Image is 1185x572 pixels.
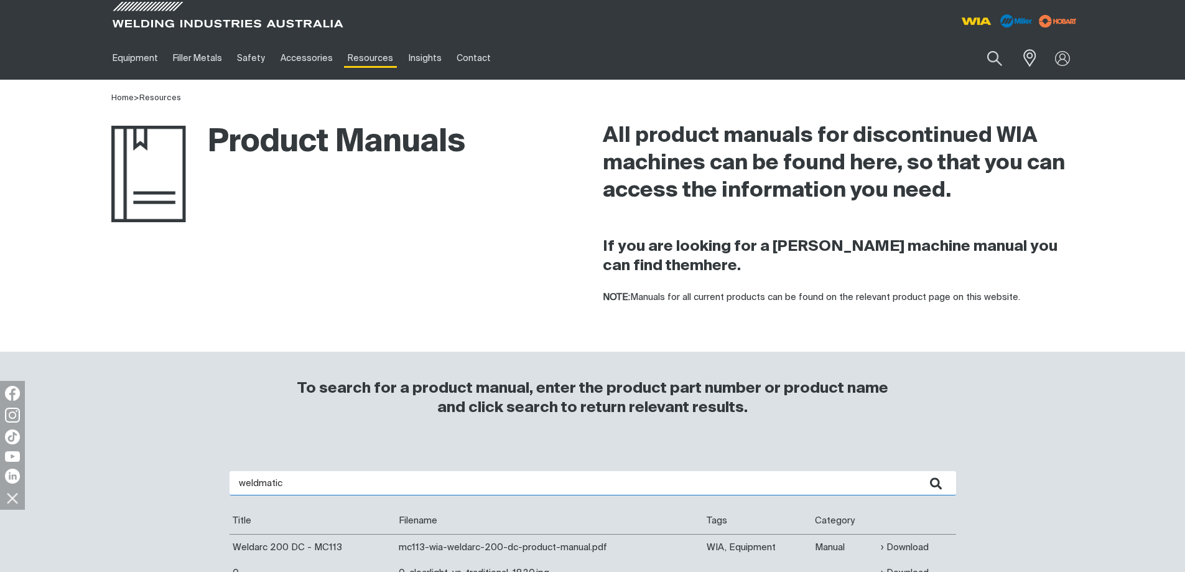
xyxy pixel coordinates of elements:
img: Instagram [5,408,20,423]
a: Download [881,540,929,555]
th: Tags [704,508,812,534]
a: Accessories [273,37,340,80]
img: TikTok [5,429,20,444]
th: Title [230,508,396,534]
a: Safety [230,37,272,80]
nav: Main [105,37,837,80]
th: Category [812,508,878,534]
a: here. [704,258,741,273]
a: Equipment [105,37,165,80]
span: > [134,94,139,102]
td: WIA, Equipment [704,534,812,560]
td: Manual [812,534,878,560]
img: miller [1035,12,1080,30]
td: mc113-wia-weldarc-200-dc-product-manual.pdf [396,534,704,560]
h3: To search for a product manual, enter the product part number or product name and click search to... [292,379,894,418]
a: Insights [401,37,448,80]
img: Facebook [5,386,20,401]
a: Filler Metals [165,37,230,80]
input: Enter search... [230,471,956,495]
button: Search products [974,44,1016,73]
img: YouTube [5,451,20,462]
strong: If you are looking for a [PERSON_NAME] machine manual you can find them [603,239,1057,273]
input: Product name or item number... [957,44,1015,73]
img: hide socials [2,487,23,509]
td: Weldarc 200 DC - MC113 [230,534,396,560]
a: Resources [340,37,401,80]
strong: NOTE: [603,293,630,302]
img: LinkedIn [5,469,20,484]
a: Resources [139,94,181,102]
th: Filename [396,508,704,534]
h1: Product Manuals [111,123,465,163]
h2: All product manuals for discontinued WIA machines can be found here, so that you can access the i... [603,123,1074,205]
a: Contact [449,37,498,80]
p: Manuals for all current products can be found on the relevant product page on this website. [603,291,1074,305]
a: Home [111,94,134,102]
